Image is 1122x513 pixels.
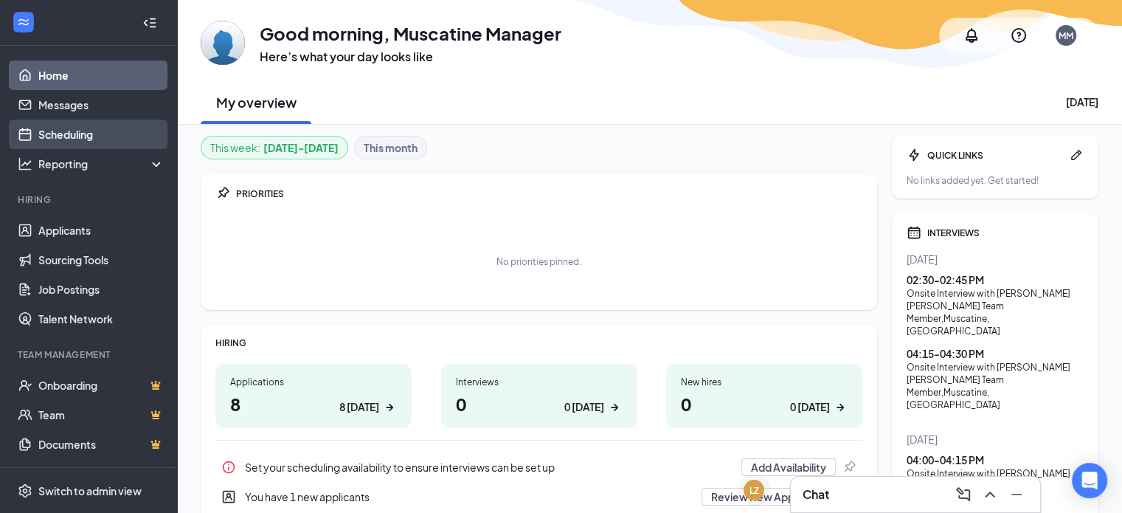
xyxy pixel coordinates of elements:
div: [DATE] [907,252,1084,266]
div: Switch to admin view [38,483,142,498]
svg: Pin [215,186,230,201]
svg: ArrowRight [833,400,848,415]
button: ChevronUp [978,483,1002,506]
div: Set your scheduling availability to ensure interviews can be set up [215,452,862,482]
a: OnboardingCrown [38,371,165,400]
a: Scheduling [38,120,165,149]
h1: 0 [456,391,623,416]
button: Minimize [1005,483,1028,506]
div: New hires [681,376,848,388]
svg: Minimize [1008,486,1025,503]
div: INTERVIEWS [927,227,1084,239]
div: Open Intercom Messenger [1072,463,1107,498]
div: HIRING [215,337,862,349]
a: Interviews00 [DATE]ArrowRight [441,364,637,428]
div: [PERSON_NAME] Team Member , Muscatine, [GEOGRAPHIC_DATA] [907,373,1084,411]
div: 8 [DATE] [339,399,379,415]
a: UserEntityYou have 1 new applicantsReview New ApplicantsPin [215,482,862,512]
svg: Collapse [142,16,157,30]
svg: ComposeMessage [955,486,972,503]
h2: My overview [216,93,297,111]
a: SurveysCrown [38,459,165,489]
div: Applications [230,376,397,388]
div: 04:15 - 04:30 PM [907,346,1084,361]
div: 02:30 - 02:45 PM [907,272,1084,287]
div: Onsite Interview with [PERSON_NAME] [907,287,1084,300]
button: Add Availability [741,458,836,476]
svg: QuestionInfo [1010,27,1028,44]
svg: ArrowRight [382,400,397,415]
div: Reporting [38,156,165,171]
div: 0 [DATE] [790,399,830,415]
svg: Bolt [907,148,921,162]
a: Home [38,61,165,90]
div: [PERSON_NAME] Team Member , Muscatine, [GEOGRAPHIC_DATA] [907,300,1084,337]
div: Set your scheduling availability to ensure interviews can be set up [245,460,733,475]
h3: Here’s what your day looks like [260,49,561,65]
button: Review New Applicants [702,488,836,506]
a: Job Postings [38,275,165,304]
a: InfoSet your scheduling availability to ensure interviews can be set upAdd AvailabilityPin [215,452,862,482]
div: Team Management [18,348,162,361]
button: ComposeMessage [952,483,975,506]
svg: Pen [1069,148,1084,162]
a: Sourcing Tools [38,245,165,275]
div: No links added yet. Get started! [907,174,1084,187]
div: LZ [749,484,759,497]
div: You have 1 new applicants [215,482,862,512]
div: This week : [210,140,339,156]
h1: 0 [681,391,848,416]
div: [DATE] [1066,94,1098,109]
div: 04:00 - 04:15 PM [907,452,1084,467]
svg: Pin [842,460,856,475]
div: [DATE] [907,432,1084,447]
b: [DATE] - [DATE] [263,140,339,156]
h1: 8 [230,391,397,416]
h3: Chat [803,486,829,503]
a: TeamCrown [38,400,165,430]
div: MM [1059,30,1073,42]
b: This month [364,140,418,156]
div: Onsite Interview with [PERSON_NAME] [907,467,1084,480]
svg: ChevronUp [981,486,999,503]
div: You have 1 new applicants [245,489,693,504]
svg: Settings [18,483,32,498]
h1: Good morning, Muscatine Manager [260,21,561,46]
svg: Calendar [907,225,921,240]
a: Applicants [38,216,165,245]
div: 0 [DATE] [564,399,604,415]
svg: ArrowRight [607,400,622,415]
div: Onsite Interview with [PERSON_NAME] [907,361,1084,373]
svg: Analysis [18,156,32,171]
svg: WorkstreamLogo [16,15,31,30]
a: Messages [38,90,165,120]
a: DocumentsCrown [38,430,165,459]
div: QUICK LINKS [927,149,1063,162]
div: No priorities pinned. [496,255,581,268]
svg: Notifications [963,27,980,44]
img: Muscatine Manager [201,21,245,65]
a: Talent Network [38,304,165,334]
a: New hires00 [DATE]ArrowRight [666,364,862,428]
a: Applications88 [DATE]ArrowRight [215,364,412,428]
div: PRIORITIES [236,187,862,200]
div: Interviews [456,376,623,388]
div: Hiring [18,193,162,206]
svg: Info [221,460,236,475]
svg: UserEntity [221,489,236,504]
